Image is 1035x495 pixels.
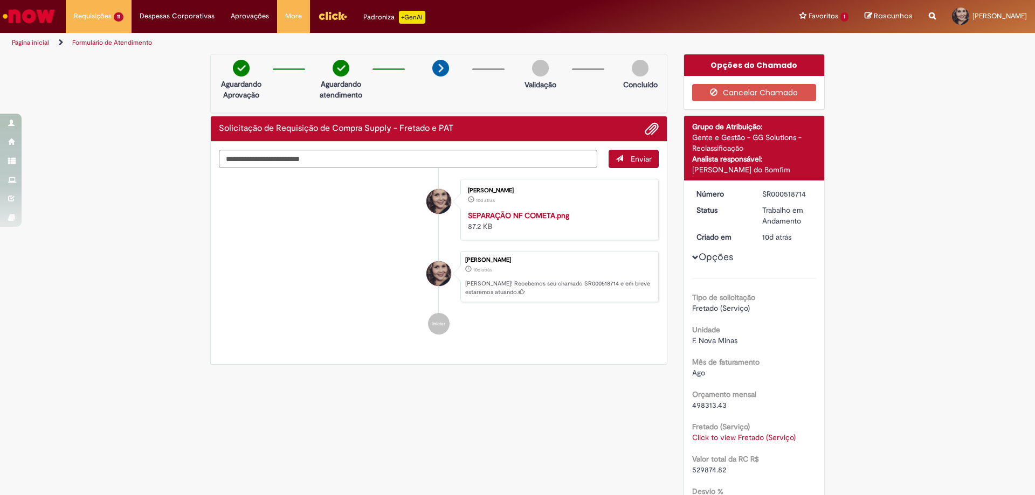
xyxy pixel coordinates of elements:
[12,38,49,47] a: Página inicial
[476,197,495,204] span: 10d atrás
[692,422,750,431] b: Fretado (Serviço)
[114,12,123,22] span: 11
[692,454,759,464] b: Valor total da RC R$
[468,210,647,232] div: 87.2 KB
[645,122,659,136] button: Adicionar anexos
[692,357,760,367] b: Mês de faturamento
[426,189,451,214] div: Renata Luciane De Souza Faria Conrado
[476,197,495,204] time: 19/08/2025 16:11:49
[432,60,449,76] img: arrow-next.png
[688,189,755,199] dt: Número
[333,60,349,76] img: check-circle-green.png
[762,232,791,242] span: 10d atrás
[219,124,453,134] h2: Solicitação de Requisição de Compra Supply - Fretado e PAT Histórico de tíquete
[762,205,812,226] div: Trabalho em Andamento
[8,33,682,53] ul: Trilhas de página
[532,60,549,76] img: img-circle-grey.png
[219,150,597,168] textarea: Digite sua mensagem aqui...
[762,232,791,242] time: 19/08/2025 16:11:37
[692,154,817,164] div: Analista responsável:
[215,79,267,100] p: Aguardando Aprovação
[473,267,492,273] span: 10d atrás
[465,280,653,296] p: [PERSON_NAME]! Recebemos seu chamado SR000518714 e em breve estaremos atuando.
[631,154,652,164] span: Enviar
[426,261,451,286] div: Renata Luciane De Souza Faria Conrado
[874,11,913,21] span: Rascunhos
[692,433,796,442] a: Click to view Fretado (Serviço)
[473,267,492,273] time: 19/08/2025 16:11:37
[632,60,648,76] img: img-circle-grey.png
[692,389,756,399] b: Orçamento mensal
[692,164,817,175] div: [PERSON_NAME] do Bomfim
[219,251,659,303] li: Renata Luciane De Souza Faria Conrado
[318,8,347,24] img: click_logo_yellow_360x200.png
[692,400,727,410] span: 498313.43
[692,368,705,378] span: Ago
[809,11,838,22] span: Favoritos
[315,79,367,100] p: Aguardando atendimento
[762,189,812,199] div: SR000518714
[399,11,425,24] p: +GenAi
[465,257,653,263] div: [PERSON_NAME]
[609,150,659,168] button: Enviar
[468,187,647,194] div: [PERSON_NAME]
[692,121,817,132] div: Grupo de Atribuição:
[692,465,726,475] span: 529874.82
[468,211,569,220] a: SEPARAÇÃO NF COMETA.png
[525,79,556,90] p: Validação
[692,303,750,313] span: Fretado (Serviço)
[762,232,812,242] div: 19/08/2025 16:11:37
[72,38,152,47] a: Formulário de Atendimento
[865,11,913,22] a: Rascunhos
[231,11,269,22] span: Aprovações
[840,12,848,22] span: 1
[219,168,659,346] ul: Histórico de tíquete
[692,132,817,154] div: Gente e Gestão - GG Solutions - Reclassificação
[140,11,215,22] span: Despesas Corporativas
[692,292,755,302] b: Tipo de solicitação
[688,232,755,242] dt: Criado em
[692,84,817,101] button: Cancelar Chamado
[1,5,57,27] img: ServiceNow
[285,11,302,22] span: More
[688,205,755,215] dt: Status
[684,54,825,76] div: Opções do Chamado
[363,11,425,24] div: Padroniza
[972,11,1027,20] span: [PERSON_NAME]
[623,79,658,90] p: Concluído
[692,325,720,334] b: Unidade
[233,60,250,76] img: check-circle-green.png
[74,11,112,22] span: Requisições
[692,336,737,345] span: F. Nova Minas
